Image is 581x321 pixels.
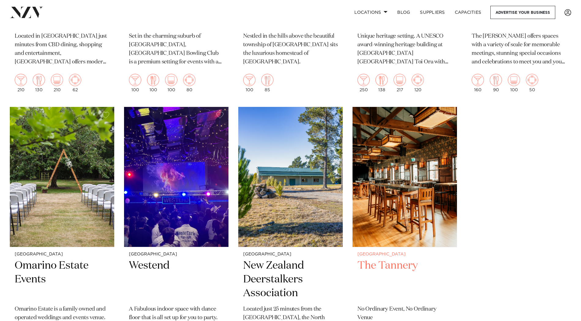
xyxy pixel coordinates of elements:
[51,74,63,92] div: 210
[394,74,406,92] div: 217
[69,74,81,86] img: meeting.png
[357,252,452,257] small: [GEOGRAPHIC_DATA]
[472,74,484,86] img: cocktail.png
[243,252,338,257] small: [GEOGRAPHIC_DATA]
[357,32,452,66] p: Unique heritage setting. A UNESCO award-winning heritage building at [GEOGRAPHIC_DATA] [GEOGRAPHI...
[349,6,392,19] a: Locations
[15,259,109,300] h2: Omarino Estate Events
[129,32,224,66] p: Set in the charming suburb of [GEOGRAPHIC_DATA], [GEOGRAPHIC_DATA] Bowling Club is a premium sett...
[357,74,370,86] img: cocktail.png
[357,74,370,92] div: 250
[15,74,27,92] div: 210
[243,74,255,86] img: cocktail.png
[15,32,109,66] p: Located in [GEOGRAPHIC_DATA] just minutes from CBD dining, shopping and entertainment, [GEOGRAPHI...
[490,74,502,86] img: dining.png
[392,6,415,19] a: BLOG
[165,74,177,92] div: 100
[357,259,452,300] h2: The Tannery
[412,74,424,92] div: 120
[33,74,45,86] img: dining.png
[243,74,255,92] div: 100
[472,32,566,66] p: The [PERSON_NAME] offers spaces with a variety of scale for memorable meetings, stunning special ...
[147,74,159,86] img: dining.png
[129,74,141,92] div: 100
[394,74,406,86] img: theatre.png
[147,74,159,92] div: 100
[490,74,502,92] div: 90
[129,259,224,300] h2: Westend
[183,74,195,86] img: meeting.png
[243,259,338,300] h2: New Zealand Deerstalkers Association
[472,74,484,92] div: 160
[490,6,555,19] a: Advertise your business
[261,74,274,92] div: 85
[33,74,45,92] div: 130
[129,74,141,86] img: cocktail.png
[375,74,388,86] img: dining.png
[15,252,109,257] small: [GEOGRAPHIC_DATA]
[10,7,43,18] img: nzv-logo.png
[412,74,424,86] img: meeting.png
[415,6,450,19] a: SUPPLIERS
[51,74,63,86] img: theatre.png
[129,252,224,257] small: [GEOGRAPHIC_DATA]
[165,74,177,86] img: theatre.png
[375,74,388,92] div: 138
[508,74,520,92] div: 100
[508,74,520,86] img: theatre.png
[526,74,538,86] img: meeting.png
[526,74,538,92] div: 50
[15,74,27,86] img: cocktail.png
[243,32,338,66] p: Nestled in the hills above the beautiful township of [GEOGRAPHIC_DATA] sits the luxurious homeste...
[69,74,81,92] div: 62
[261,74,274,86] img: dining.png
[183,74,195,92] div: 80
[450,6,486,19] a: Capacities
